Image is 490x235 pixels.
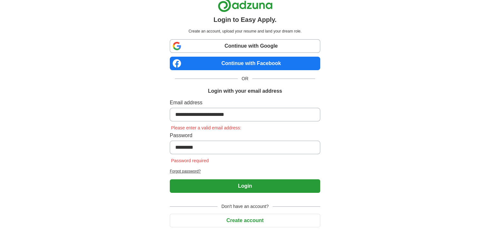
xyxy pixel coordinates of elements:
button: Login [170,179,320,193]
span: Don't have an account? [217,203,273,210]
button: Create account [170,214,320,227]
span: Password required [170,158,210,163]
a: Continue with Facebook [170,57,320,70]
label: Email address [170,99,320,107]
h1: Login with your email address [208,87,282,95]
a: Continue with Google [170,39,320,53]
span: OR [238,75,252,82]
a: Forgot password? [170,168,320,174]
label: Password [170,132,320,139]
h1: Login to Easy Apply. [214,15,277,24]
p: Create an account, upload your resume and land your dream role. [171,28,319,34]
a: Create account [170,218,320,223]
span: Please enter a valid email address: [170,125,243,130]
